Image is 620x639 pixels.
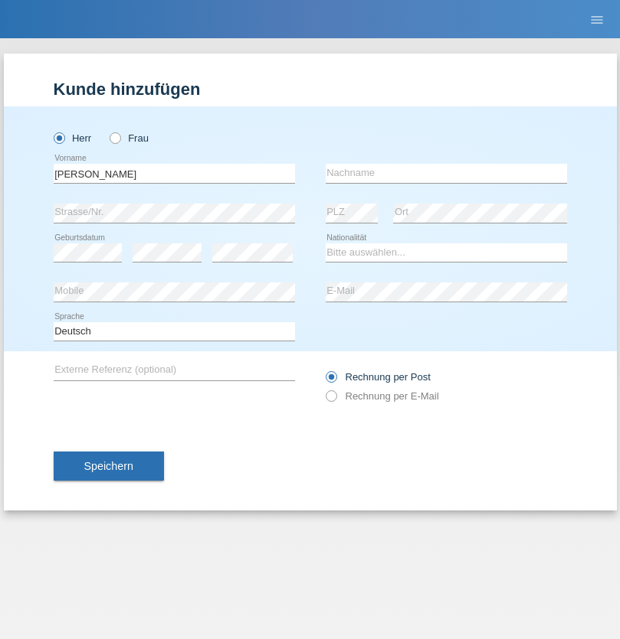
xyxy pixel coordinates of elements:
[110,132,120,142] input: Frau
[110,132,149,144] label: Frau
[589,12,605,28] i: menu
[84,460,133,472] span: Speichern
[326,390,336,409] input: Rechnung per E-Mail
[54,452,164,481] button: Speichern
[582,15,612,24] a: menu
[326,371,431,383] label: Rechnung per Post
[54,132,64,142] input: Herr
[54,80,567,99] h1: Kunde hinzufügen
[326,390,439,402] label: Rechnung per E-Mail
[326,371,336,390] input: Rechnung per Post
[54,132,92,144] label: Herr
